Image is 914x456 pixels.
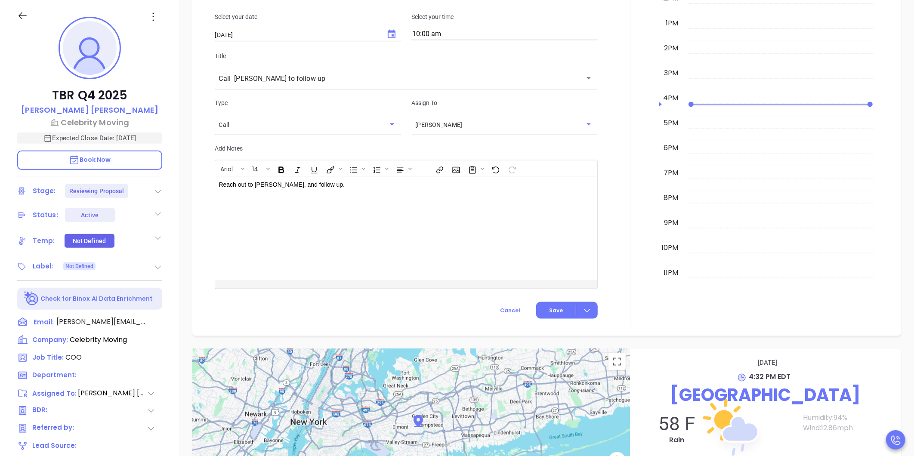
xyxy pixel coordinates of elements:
span: Save [549,307,563,314]
div: Status: [33,209,58,222]
div: Label: [33,260,53,273]
span: [PERSON_NAME] [PERSON_NAME] [78,388,147,398]
div: Temp: [33,234,55,247]
span: Surveys [464,161,486,176]
a: Celebrity Moving [17,117,162,128]
div: 1pm [664,18,680,28]
div: 11pm [662,268,680,278]
p: Select your time [411,12,598,22]
p: Type [215,98,401,108]
span: Assigned To: [32,389,77,399]
p: Humidity: 94 % [803,413,892,423]
p: Rain [639,435,714,446]
span: Email: [34,317,54,328]
button: 14 [248,161,265,176]
button: Open [386,118,398,130]
span: 14 [248,165,262,171]
button: Arial [216,161,239,176]
div: 5pm [662,118,680,128]
span: Italic [289,161,305,176]
a: [PERSON_NAME] [PERSON_NAME] [21,104,158,117]
button: Open [583,118,595,130]
div: Reviewing Proposal [69,184,124,198]
p: TBR Q4 2025 [17,88,162,103]
span: COO [65,352,82,362]
p: 58 F [639,413,714,435]
div: 3pm [662,68,680,78]
span: Insert Unordered List [345,161,367,176]
span: Insert Ordered List [368,161,391,176]
span: Celebrity Moving [70,335,127,345]
div: Stage: [33,185,56,197]
span: Redo [503,161,519,176]
span: Font family [216,161,247,176]
button: Open [583,72,595,84]
div: 8pm [662,193,680,203]
span: Company: [32,335,68,344]
p: Wind: 12.86 mph [803,423,892,434]
span: Lead Source: [32,441,77,450]
button: Choose date, selected date is Oct 15, 2025 [383,26,400,43]
img: profile-user [63,21,117,75]
span: Arial [216,165,237,171]
span: Undo [487,161,503,176]
p: [DATE] [643,357,892,369]
span: [PERSON_NAME][EMAIL_ADDRESS][DOMAIN_NAME] [56,317,147,327]
span: Fill color or set the text color [322,161,344,176]
div: 6pm [662,143,680,153]
p: Title [215,51,598,61]
span: Underline [306,161,321,176]
img: Ai-Enrich-DaqCidB-.svg [24,291,39,306]
span: 4:32 PM EDT [749,372,790,382]
span: Not Defined [65,262,93,271]
button: Cancel [484,302,536,319]
span: Job Title: [32,353,64,362]
span: Font size [247,161,272,176]
span: Book Now [69,155,111,164]
p: Add Notes [215,144,598,153]
div: 10pm [660,243,680,253]
span: BDR: [32,405,77,416]
p: Assign To [411,98,598,108]
span: Department: [32,370,77,379]
div: 2pm [662,43,680,53]
p: Select your date [215,12,401,22]
p: Check for Binox AI Data Enrichment [40,294,153,303]
span: Align [392,161,414,176]
button: Toggle fullscreen view [608,353,626,370]
input: MM/DD/YYYY [215,31,380,39]
span: Bold [273,161,288,176]
span: Referred by: [32,423,77,434]
div: 9pm [662,218,680,228]
div: 7pm [662,168,680,178]
span: Insert link [431,161,447,176]
button: Save [536,302,598,319]
p: [PERSON_NAME] [PERSON_NAME] [21,104,158,116]
div: 4pm [661,93,680,103]
span: Insert Image [448,161,463,176]
div: Not Defined [73,234,106,248]
span: Cancel [500,307,520,314]
div: Active [81,208,99,222]
p: [GEOGRAPHIC_DATA] [639,382,892,408]
p: Reach out to [PERSON_NAME], and follow up. [219,180,567,189]
p: Expected Close Date: [DATE] [17,132,162,144]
